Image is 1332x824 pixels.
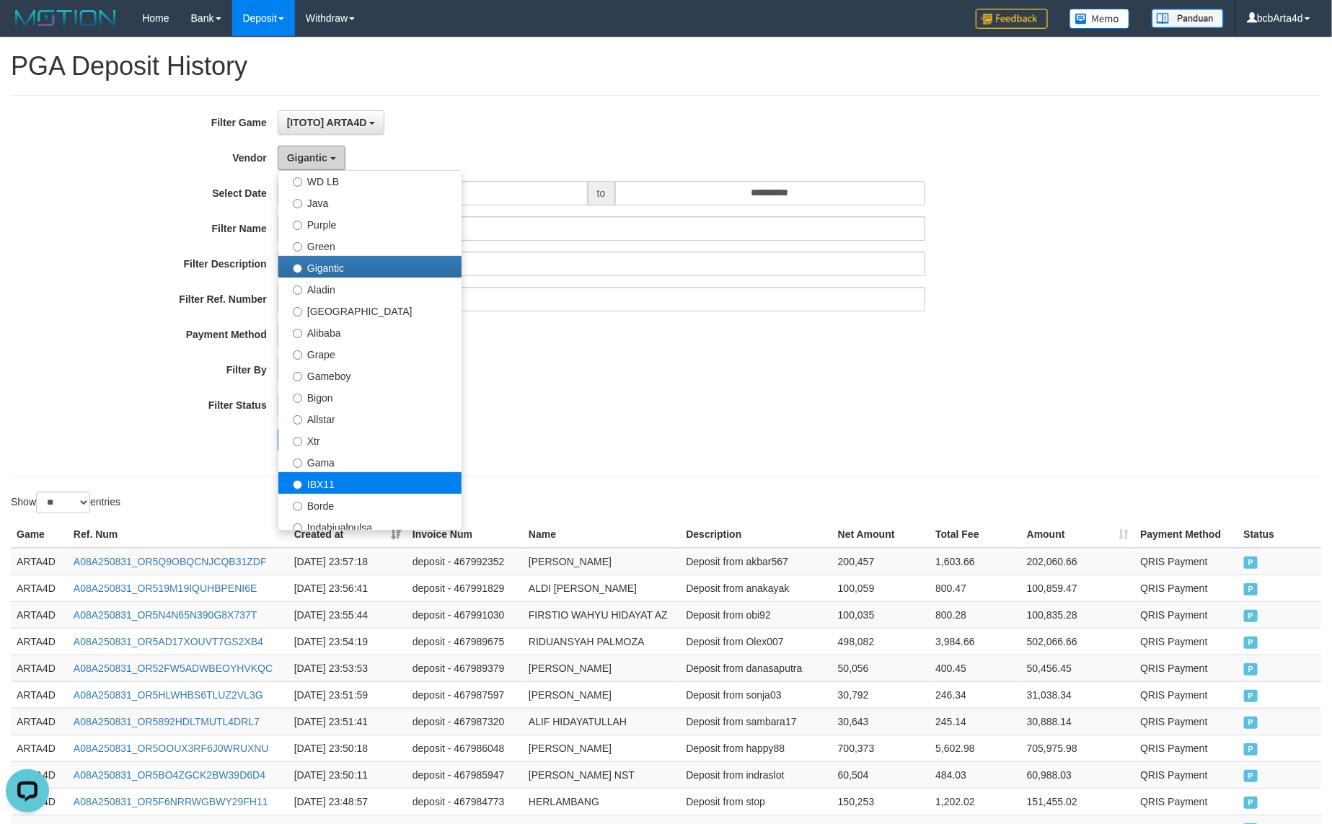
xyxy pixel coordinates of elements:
span: PAID [1244,690,1258,702]
label: WD LB [278,169,462,191]
input: Green [293,242,302,252]
span: PAID [1244,557,1258,569]
td: ARTA4D [11,601,68,628]
label: Java [278,191,462,213]
td: 30,792 [832,681,930,708]
select: Showentries [36,492,90,513]
label: Gameboy [278,364,462,386]
label: Purple [278,213,462,234]
td: deposit - 467987597 [407,681,523,708]
td: [DATE] 23:56:41 [288,575,407,601]
td: QRIS Payment [1134,708,1238,735]
td: [DATE] 23:48:57 [288,788,407,815]
input: Purple [293,221,302,230]
td: QRIS Payment [1134,681,1238,708]
span: [ITOTO] ARTA4D [287,117,367,128]
th: Name [523,521,680,548]
td: 200,457 [832,548,930,575]
input: Xtr [293,437,302,446]
th: Created at: activate to sort column ascending [288,521,407,548]
td: Deposit from danasaputra [680,655,832,681]
span: PAID [1244,797,1258,809]
td: [DATE] 23:57:18 [288,548,407,575]
td: [DATE] 23:50:18 [288,735,407,761]
td: 60,504 [832,761,930,788]
td: ARTA4D [11,708,68,735]
td: deposit - 467986048 [407,735,523,761]
td: [DATE] 23:51:59 [288,681,407,708]
td: 800.28 [930,601,1021,628]
img: Feedback.jpg [976,9,1048,29]
label: Allstar [278,407,462,429]
span: Gigantic [287,152,327,164]
th: Amount: activate to sort column ascending [1021,521,1134,548]
td: [PERSON_NAME] [523,681,680,708]
td: ARTA4D [11,735,68,761]
td: deposit - 467985947 [407,761,523,788]
td: deposit - 467992352 [407,548,523,575]
input: [GEOGRAPHIC_DATA] [293,307,302,316]
label: Green [278,234,462,256]
td: deposit - 467987320 [407,708,523,735]
td: 50,056 [832,655,930,681]
a: A08A250831_OR52FW5ADWBEOYHVKQC [74,663,273,674]
td: 700,373 [832,735,930,761]
input: Gameboy [293,372,302,381]
label: Grape [278,342,462,364]
td: 498,082 [832,628,930,655]
input: Bigon [293,394,302,403]
a: A08A250831_OR5N4N65N390G8X737T [74,609,257,621]
td: ARTA4D [11,548,68,575]
td: Deposit from Olex007 [680,628,832,655]
td: [DATE] 23:54:19 [288,628,407,655]
td: [PERSON_NAME] [523,548,680,575]
th: Ref. Num [68,521,288,548]
a: A08A250831_OR5AD17XOUVT7GS2XB4 [74,636,263,647]
a: A08A250831_OR5Q9OBQCNJCQB31ZDF [74,556,267,567]
label: Aladin [278,278,462,299]
input: Gigantic [293,264,302,273]
label: Alibaba [278,321,462,342]
span: PAID [1244,610,1258,622]
td: QRIS Payment [1134,788,1238,815]
td: Deposit from sonja03 [680,681,832,708]
input: Gama [293,458,302,468]
td: 30,643 [832,708,930,735]
td: QRIS Payment [1134,548,1238,575]
td: 100,035 [832,601,930,628]
td: [DATE] 23:53:53 [288,655,407,681]
td: 31,038.34 [1021,681,1134,708]
td: [PERSON_NAME] NST [523,761,680,788]
td: Deposit from sambara17 [680,708,832,735]
td: Deposit from stop [680,788,832,815]
td: [DATE] 23:55:44 [288,601,407,628]
td: ALDI [PERSON_NAME] [523,575,680,601]
input: Alibaba [293,329,302,338]
a: A08A250831_OR5OOUX3RF6J0WRUXNU [74,743,269,754]
a: A08A250831_OR5892HDLTMUTL4DRL7 [74,716,260,727]
td: 100,859.47 [1021,575,1134,601]
input: Allstar [293,415,302,425]
td: QRIS Payment [1134,735,1238,761]
label: Gama [278,451,462,472]
th: Status [1238,521,1321,548]
td: 100,835.28 [1021,601,1134,628]
td: 245.14 [930,708,1021,735]
td: 151,455.02 [1021,788,1134,815]
a: A08A250831_OR5F6NRRWGBWY29FH11 [74,796,268,807]
td: 1,603.66 [930,548,1021,575]
th: Invoice Num [407,521,523,548]
td: Deposit from anakayak [680,575,832,601]
span: PAID [1244,583,1258,595]
td: RIDUANSYAH PALMOZA [523,628,680,655]
input: Indahjualpulsa [293,523,302,533]
input: Aladin [293,285,302,295]
label: Show entries [11,492,120,513]
td: Deposit from indraslot [680,761,832,788]
td: ARTA4D [11,681,68,708]
td: HERLAMBANG [523,788,680,815]
td: Deposit from akbar567 [680,548,832,575]
td: 705,975.98 [1021,735,1134,761]
button: Gigantic [278,146,345,170]
td: ALIF HIDAYATULLAH [523,708,680,735]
